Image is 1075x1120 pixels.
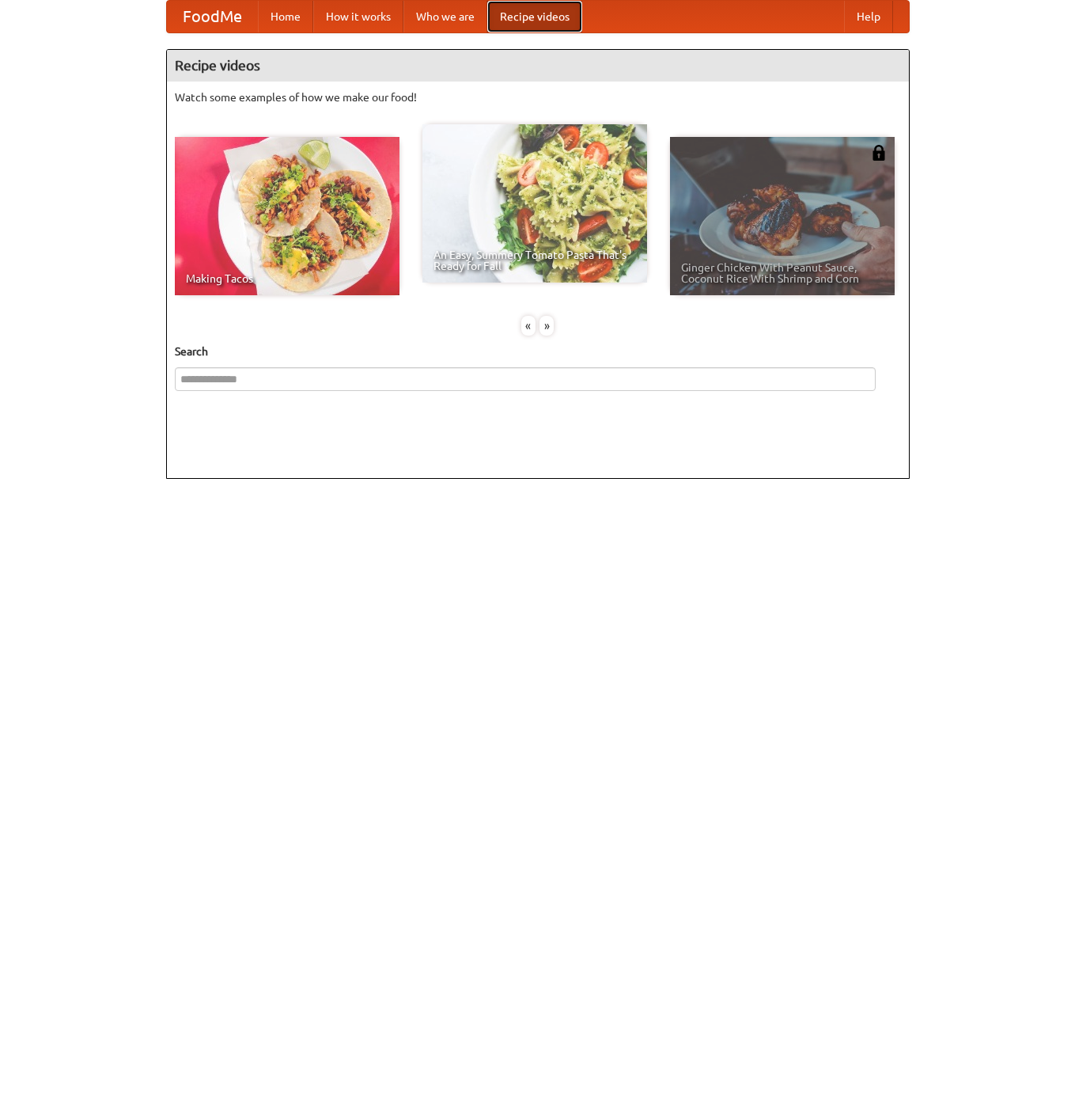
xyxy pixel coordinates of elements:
span: An Easy, Summery Tomato Pasta That's Ready for Fall [433,249,636,271]
a: Making Tacos [175,137,399,295]
a: An Easy, Summery Tomato Pasta That's Ready for Fall [422,124,647,283]
a: Who we are [403,1,487,32]
img: 483408.png [871,145,887,161]
div: » [539,316,554,336]
span: Making Tacos [186,273,388,284]
a: Recipe videos [487,1,582,32]
a: How it works [313,1,403,32]
a: Help [844,1,893,32]
p: Watch some examples of how we make our food! [175,89,901,105]
div: « [521,316,536,336]
a: FoodMe [167,1,258,32]
h5: Search [175,344,901,359]
a: Home [258,1,313,32]
h4: Recipe videos [167,50,909,82]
